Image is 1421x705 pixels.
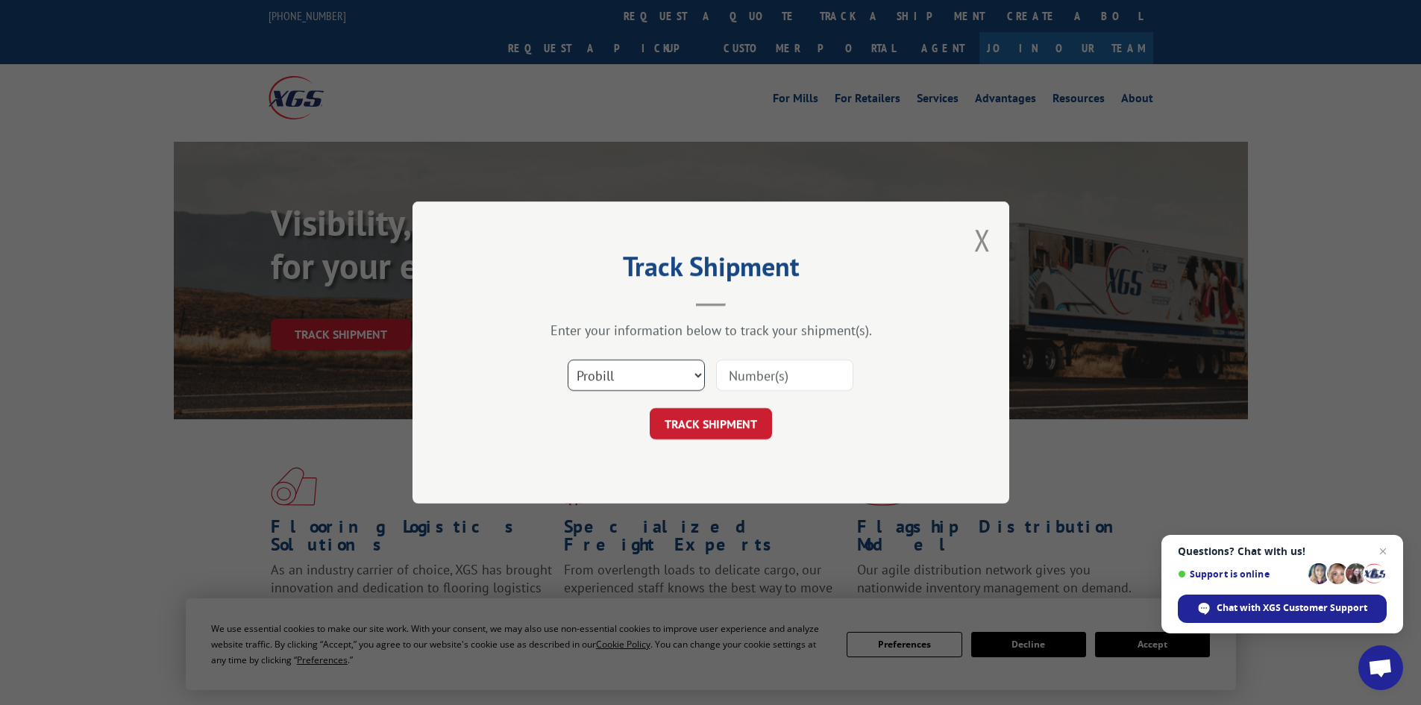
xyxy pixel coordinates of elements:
[1178,545,1387,557] span: Questions? Chat with us!
[1358,645,1403,690] div: Open chat
[650,408,772,439] button: TRACK SHIPMENT
[1178,568,1303,580] span: Support is online
[1374,542,1392,560] span: Close chat
[716,360,853,391] input: Number(s)
[487,322,935,339] div: Enter your information below to track your shipment(s).
[1217,601,1367,615] span: Chat with XGS Customer Support
[974,220,991,260] button: Close modal
[487,256,935,284] h2: Track Shipment
[1178,595,1387,623] div: Chat with XGS Customer Support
